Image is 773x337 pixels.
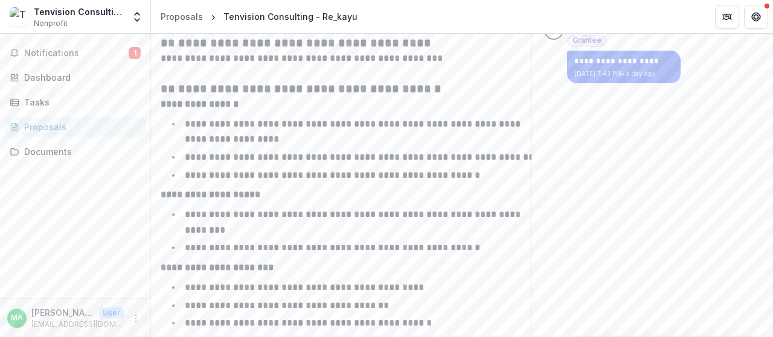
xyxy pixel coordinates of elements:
[24,145,136,158] div: Documents
[5,92,146,112] a: Tasks
[11,314,23,322] div: Mohd Faizal Bin Ayob
[24,71,136,84] div: Dashboard
[715,5,739,29] button: Partners
[129,5,146,29] button: Open entity switcher
[5,68,146,87] a: Dashboard
[156,8,362,25] nav: breadcrumb
[10,7,29,27] img: Tenvision Consulting
[31,319,124,330] p: [EMAIL_ADDRESS][DOMAIN_NAME]
[24,48,129,58] span: Notifications
[161,10,203,23] div: Proposals
[5,142,146,162] a: Documents
[24,121,136,133] div: Proposals
[31,306,94,319] p: [PERSON_NAME]
[156,8,208,25] a: Proposals
[24,96,136,109] div: Tasks
[5,117,146,137] a: Proposals
[5,43,146,63] button: Notifications1
[34,18,68,29] span: Nonprofit
[574,69,673,78] p: [DATE] 7:43 PM • a day ago
[573,36,601,45] span: Grantee
[99,307,124,318] p: User
[34,5,124,18] div: Tenvision Consulting
[129,311,143,326] button: More
[744,5,768,29] button: Get Help
[223,10,358,23] div: Tenvision Consulting - Re_kayu
[129,47,141,59] span: 1
[548,27,560,34] div: Mohd Faizal Bin Ayob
